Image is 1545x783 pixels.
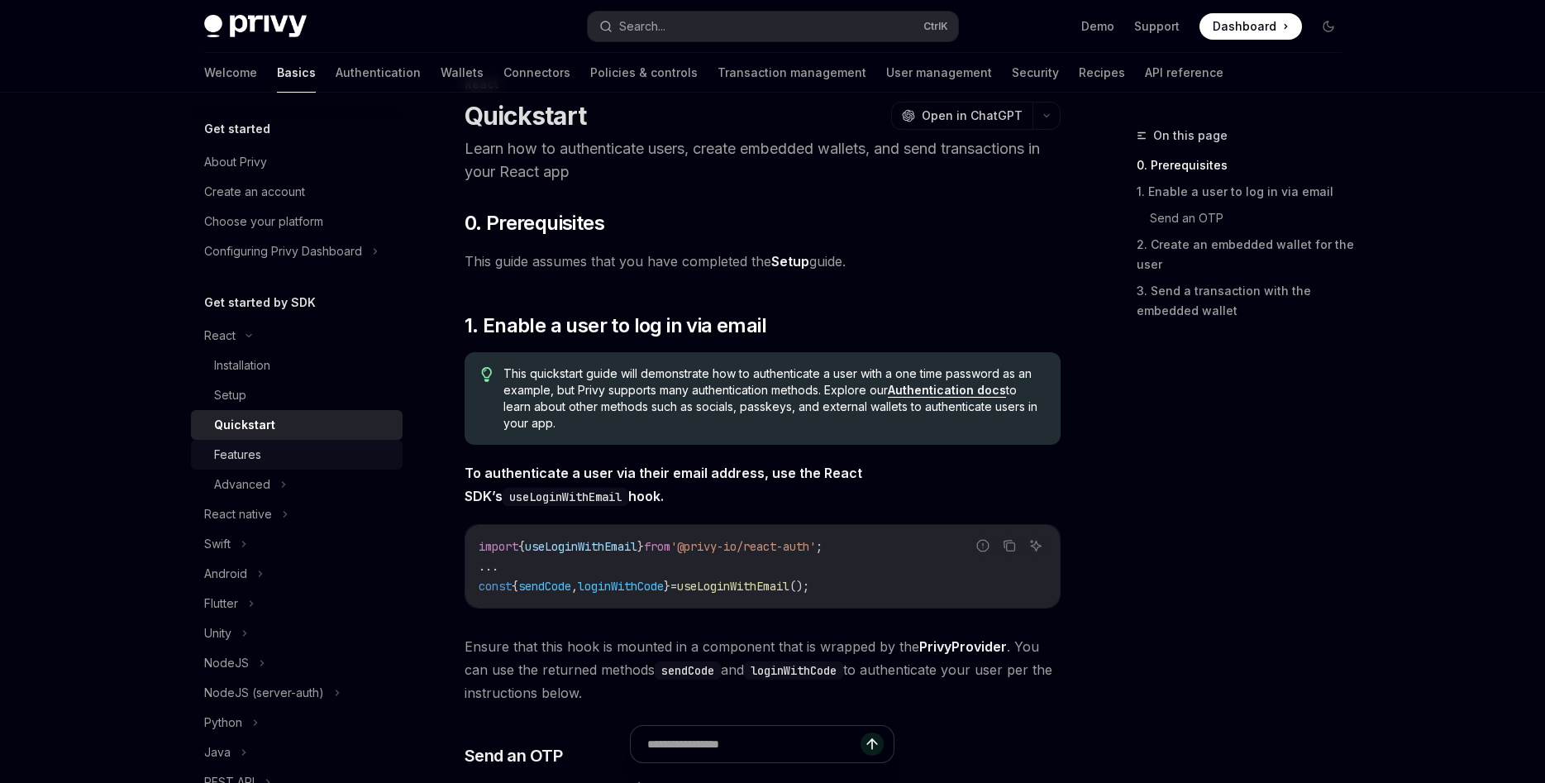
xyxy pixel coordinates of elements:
[664,579,670,594] span: }
[336,53,421,93] a: Authentication
[191,207,403,236] a: Choose your platform
[1012,53,1059,93] a: Security
[644,539,670,554] span: from
[999,535,1020,556] button: Copy the contents from the code block
[619,17,665,36] div: Search...
[503,488,628,506] code: useLoginWithEmail
[204,653,249,673] div: NodeJS
[204,212,323,232] div: Choose your platform
[578,579,664,594] span: loginWithCode
[789,579,809,594] span: ();
[588,12,958,41] button: Search...CtrlK
[191,351,403,380] a: Installation
[1137,232,1355,278] a: 2. Create an embedded wallet for the user
[214,356,270,375] div: Installation
[204,119,270,139] h5: Get started
[886,53,992,93] a: User management
[204,564,247,584] div: Android
[1145,53,1223,93] a: API reference
[744,661,843,680] code: loginWithCode
[891,102,1032,130] button: Open in ChatGPT
[204,293,316,313] h5: Get started by SDK
[204,504,272,524] div: React native
[465,250,1061,273] span: This guide assumes that you have completed the guide.
[923,20,948,33] span: Ctrl K
[922,107,1023,124] span: Open in ChatGPT
[670,539,816,554] span: '@privy-io/react-auth'
[1025,535,1047,556] button: Ask AI
[1079,53,1125,93] a: Recipes
[204,152,267,172] div: About Privy
[861,733,884,756] button: Send message
[1137,152,1355,179] a: 0. Prerequisites
[479,559,498,574] span: ...
[503,365,1043,432] span: This quickstart guide will demonstrate how to authenticate a user with a one time password as an ...
[479,579,512,594] span: const
[1134,18,1180,35] a: Support
[677,579,789,594] span: useLoginWithEmail
[465,635,1061,704] span: Ensure that this hook is mounted in a component that is wrapped by the . You can use the returned...
[1153,126,1228,146] span: On this page
[590,53,698,93] a: Policies & controls
[204,326,236,346] div: React
[214,385,246,405] div: Setup
[465,101,587,131] h1: Quickstart
[204,241,362,261] div: Configuring Privy Dashboard
[204,713,242,733] div: Python
[637,539,644,554] span: }
[1199,13,1302,40] a: Dashboard
[441,53,484,93] a: Wallets
[204,594,238,614] div: Flutter
[919,638,1007,656] a: PrivyProvider
[465,465,862,504] strong: To authenticate a user via their email address, use the React SDK’s hook.
[214,415,275,435] div: Quickstart
[204,742,231,762] div: Java
[465,210,604,236] span: 0. Prerequisites
[771,253,809,270] a: Setup
[204,182,305,202] div: Create an account
[1137,179,1355,205] a: 1. Enable a user to log in via email
[816,539,823,554] span: ;
[277,53,316,93] a: Basics
[214,475,270,494] div: Advanced
[191,410,403,440] a: Quickstart
[571,579,578,594] span: ,
[204,623,231,643] div: Unity
[1315,13,1342,40] button: Toggle dark mode
[1081,18,1114,35] a: Demo
[1213,18,1276,35] span: Dashboard
[525,539,637,554] span: useLoginWithEmail
[204,683,324,703] div: NodeJS (server-auth)
[214,445,261,465] div: Features
[191,440,403,470] a: Features
[465,313,766,339] span: 1. Enable a user to log in via email
[518,539,525,554] span: {
[465,137,1061,184] p: Learn how to authenticate users, create embedded wallets, and send transactions in your React app
[503,53,570,93] a: Connectors
[518,579,571,594] span: sendCode
[481,367,493,382] svg: Tip
[191,177,403,207] a: Create an account
[670,579,677,594] span: =
[204,534,231,554] div: Swift
[1137,278,1355,324] a: 3. Send a transaction with the embedded wallet
[718,53,866,93] a: Transaction management
[191,380,403,410] a: Setup
[479,539,518,554] span: import
[512,579,518,594] span: {
[972,535,994,556] button: Report incorrect code
[191,147,403,177] a: About Privy
[655,661,721,680] code: sendCode
[204,53,257,93] a: Welcome
[204,15,307,38] img: dark logo
[888,383,1006,398] a: Authentication docs
[1150,205,1355,232] a: Send an OTP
